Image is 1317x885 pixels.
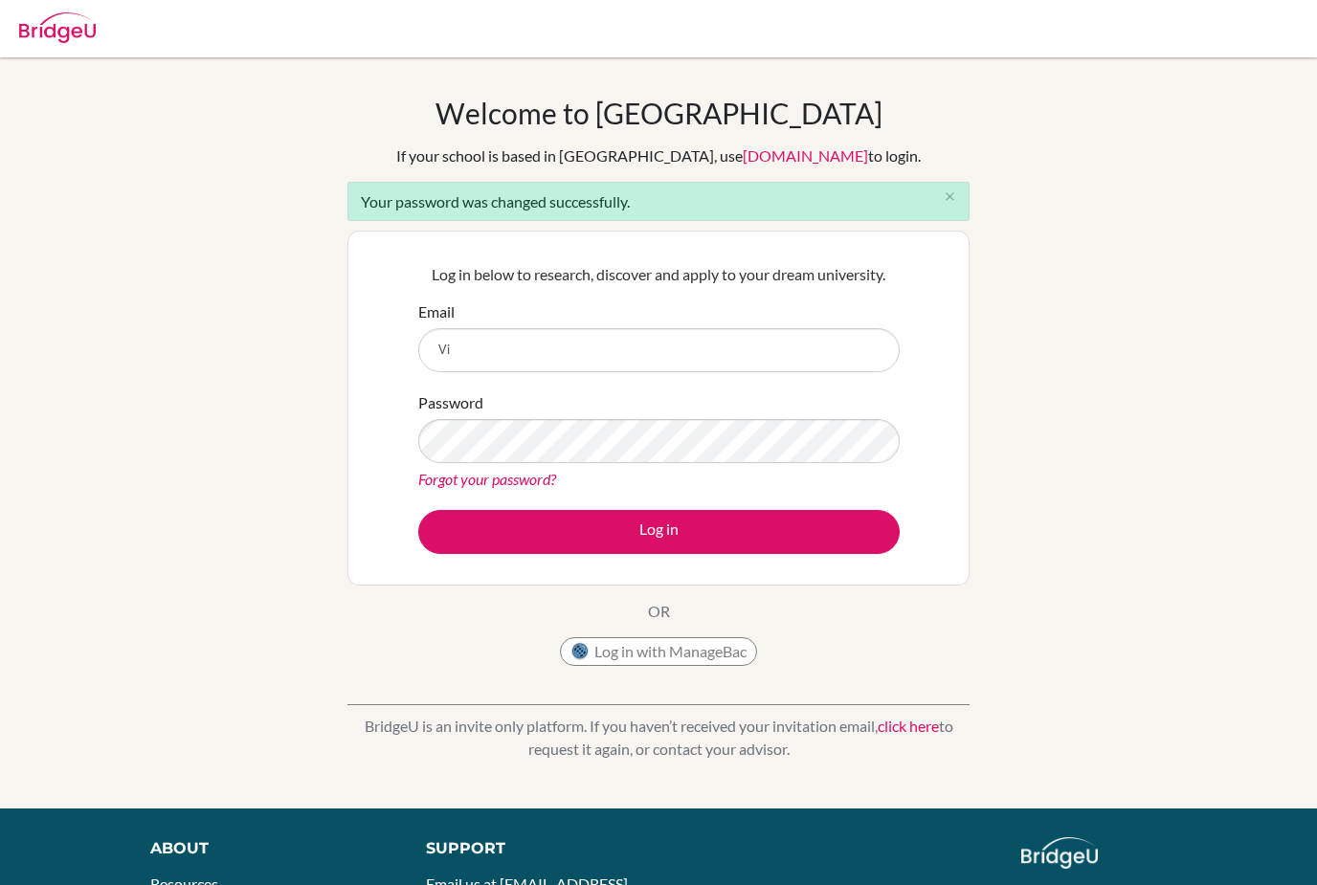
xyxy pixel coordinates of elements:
label: Password [418,391,483,414]
div: About [150,837,383,860]
div: Support [426,837,639,860]
img: Bridge-U [19,12,96,43]
a: [DOMAIN_NAME] [743,146,868,165]
a: click here [878,717,939,735]
a: Forgot your password? [418,470,556,488]
p: BridgeU is an invite only platform. If you haven’t received your invitation email, to request it ... [347,715,970,761]
p: OR [648,600,670,623]
p: Log in below to research, discover and apply to your dream university. [418,263,900,286]
div: If your school is based in [GEOGRAPHIC_DATA], use to login. [396,144,921,167]
button: Log in with ManageBac [560,637,757,666]
label: Email [418,300,455,323]
button: Close [930,183,969,211]
img: logo_white@2x-f4f0deed5e89b7ecb1c2cc34c3e3d731f90f0f143d5ea2071677605dd97b5244.png [1021,837,1099,869]
h1: Welcome to [GEOGRAPHIC_DATA] [435,96,882,130]
button: Log in [418,510,900,554]
div: Your password was changed successfully. [347,182,970,221]
i: close [943,189,957,204]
